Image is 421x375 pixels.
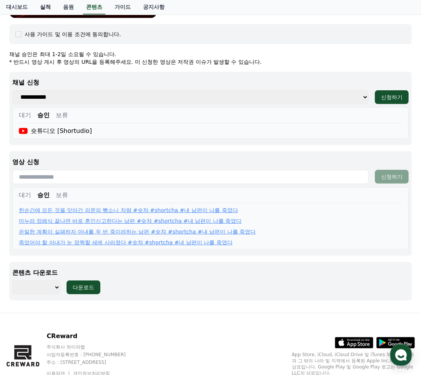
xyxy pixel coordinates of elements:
span: 홈 [24,255,29,261]
button: 신청하기 [375,170,409,184]
button: 신청하기 [375,90,409,104]
a: 설정 [99,244,148,263]
button: 승인 [37,191,50,200]
button: 승인 [37,111,50,120]
button: 보류 [56,191,68,200]
button: 대기 [19,111,31,120]
button: 다운로드 [67,280,100,294]
p: 주식회사 와이피랩 [47,344,140,350]
p: * 반드시 영상 게시 후 영상의 URL을 등록해주세요. 미 신청한 영상은 저작권 이슈가 발생할 수 있습니다. [9,58,412,66]
div: 다운로드 [73,284,94,291]
a: 마누라 장례식 끝나면 바로 혼인신고한다는 남편 #숏챠 #shortcha #내 남편이 나를 죽였다 [19,217,241,225]
a: 은밀한 계획이 실패하자 아내를 두 번 죽이려하는 남편 #숏챠 #shortcha #내 남편이 나를 죽였다 [19,228,256,236]
a: 대화 [51,244,99,263]
button: 대기 [19,191,31,200]
span: 대화 [70,256,80,262]
a: 죽었어야 할 아내가 눈 깜짝할 새에 사라졌다 #숏챠 #shortcha #내 남편이 나를 죽였다 [19,239,233,246]
div: 숏튜디오 [Shortudio] [19,126,92,136]
a: 홈 [2,244,51,263]
button: 보류 [56,111,68,120]
div: 사용 가이드 및 이용 조건에 동의합니다. [25,30,121,38]
div: 신청하기 [381,173,403,181]
p: 주소 : [STREET_ADDRESS] [47,359,140,365]
p: CReward [47,332,140,341]
p: 채널 신청 [12,78,409,87]
p: 콘텐츠 다운로드 [12,268,409,277]
p: 사업자등록번호 : [PHONE_NUMBER] [47,352,140,358]
p: 영상 신청 [12,158,409,167]
div: 신청하기 [381,93,403,101]
p: 채널 승인은 최대 1-2일 소요될 수 있습니다. [9,50,412,58]
span: 설정 [119,255,128,261]
a: 한순간에 모든 것을 앗아간 의문의 뺑소니 차량 #숏챠 #shortcha #내 남편이 나를 죽였다 [19,206,238,214]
